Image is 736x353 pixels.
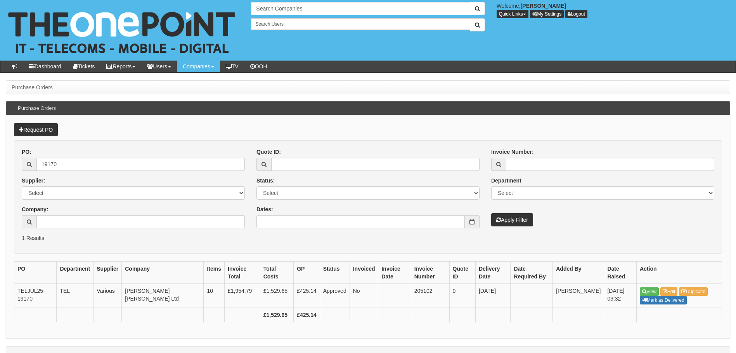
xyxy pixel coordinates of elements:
[511,262,553,284] th: Date Required By
[378,262,411,284] th: Invoice Date
[640,287,659,296] a: View
[12,83,53,91] li: Purchase Orders
[22,177,45,184] label: Supplier:
[204,284,225,308] td: 10
[22,148,31,156] label: PO:
[604,262,637,284] th: Date Raised
[251,2,470,15] input: Search Companies
[57,284,94,308] td: TEL
[660,287,678,296] a: Edit
[22,205,48,213] label: Company:
[294,284,320,308] td: £425.14
[57,262,94,284] th: Department
[225,262,260,284] th: Invoice Total
[475,284,510,308] td: [DATE]
[320,262,350,284] th: Status
[244,61,273,72] a: OOH
[411,262,449,284] th: Invoice Number
[491,2,736,18] div: Welcome,
[256,177,275,184] label: Status:
[100,61,141,72] a: Reports
[491,213,533,226] button: Apply Filter
[350,262,378,284] th: Invoiced
[256,205,273,213] label: Dates:
[294,262,320,284] th: GP
[350,284,378,308] td: No
[251,18,470,30] input: Search Users
[553,284,604,308] td: [PERSON_NAME]
[449,262,475,284] th: Quote ID
[449,284,475,308] td: 0
[260,262,293,284] th: Total Costs
[177,61,220,72] a: Companies
[604,284,637,308] td: [DATE] 09:32
[256,148,281,156] label: Quote ID:
[491,177,521,184] label: Department
[225,284,260,308] td: £1,954.79
[530,10,564,18] a: My Settings
[411,284,449,308] td: 205102
[14,123,58,136] a: Request PO
[521,3,566,9] b: [PERSON_NAME]
[475,262,510,284] th: Delivery Date
[141,61,177,72] a: Users
[14,284,57,308] td: TELJUL25-19170
[294,308,320,322] th: £425.14
[260,308,293,322] th: £1,529.65
[94,284,122,308] td: Various
[260,284,293,308] td: £1,529.65
[122,284,204,308] td: [PERSON_NAME] [PERSON_NAME] Ltd
[565,10,587,18] a: Logout
[14,262,57,284] th: PO
[497,10,528,18] button: Quick Links
[637,262,722,284] th: Action
[22,234,714,242] p: 1 Results
[94,262,122,284] th: Supplier
[14,102,60,115] h3: Purchase Orders
[220,61,244,72] a: TV
[23,61,67,72] a: Dashboard
[491,148,534,156] label: Invoice Number:
[640,296,687,304] a: Mark as Delivered
[122,262,204,284] th: Company
[679,287,708,296] a: Duplicate
[553,262,604,284] th: Added By
[204,262,225,284] th: Items
[67,61,101,72] a: Tickets
[320,284,350,308] td: Approved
